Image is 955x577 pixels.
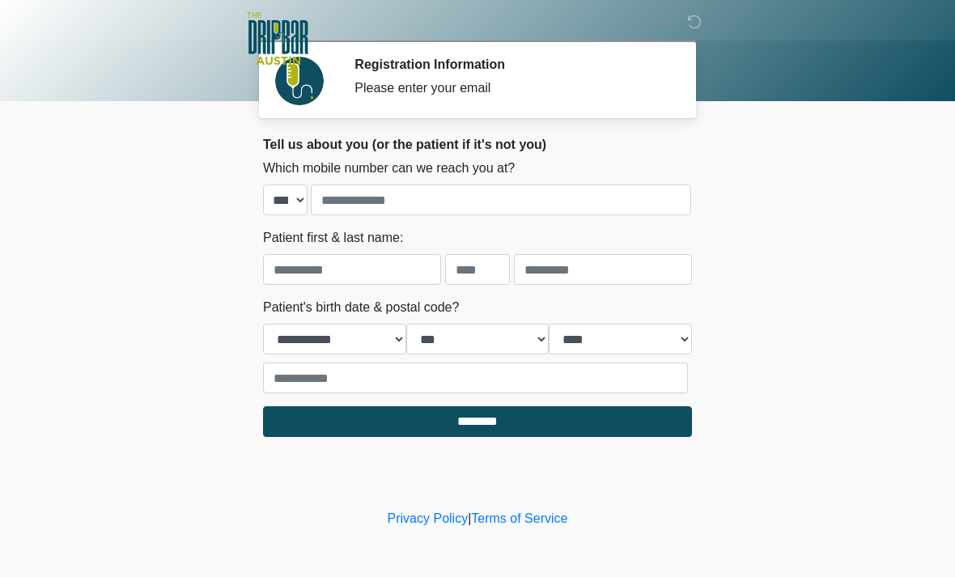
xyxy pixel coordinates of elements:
img: Agent Avatar [275,57,324,105]
label: Patient first & last name: [263,228,403,248]
label: Patient's birth date & postal code? [263,298,459,317]
a: Terms of Service [471,511,567,525]
img: The DRIPBaR - Austin The Domain Logo [247,12,308,65]
label: Which mobile number can we reach you at? [263,159,515,178]
a: Privacy Policy [388,511,469,525]
div: Please enter your email [354,78,668,98]
a: | [468,511,471,525]
h2: Tell us about you (or the patient if it's not you) [263,137,692,152]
